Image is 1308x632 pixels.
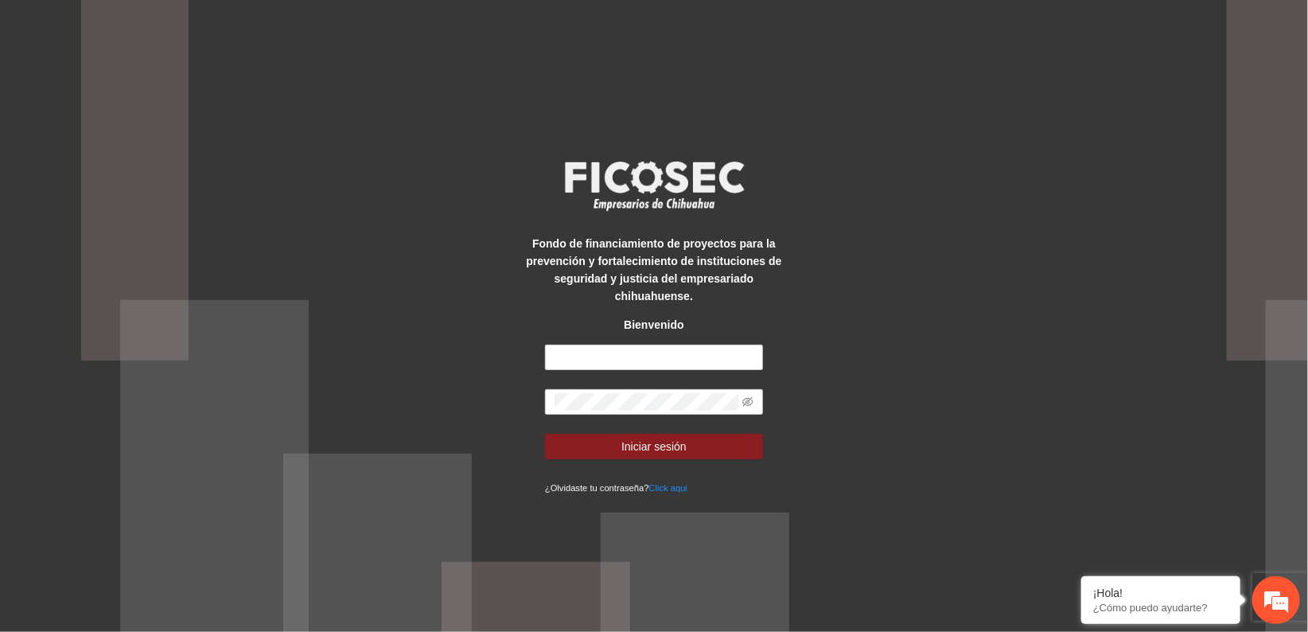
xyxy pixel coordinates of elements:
[621,438,687,455] span: Iniciar sesión
[649,483,688,493] a: Click aqui
[545,434,763,459] button: Iniciar sesión
[624,318,683,331] strong: Bienvenido
[545,483,687,493] small: ¿Olvidaste tu contraseña?
[1093,602,1228,614] p: ¿Cómo puedo ayudarte?
[526,237,781,302] strong: Fondo de financiamiento de proyectos para la prevención y fortalecimiento de instituciones de seg...
[742,396,753,408] span: eye-invisible
[555,156,753,215] img: logo
[1093,587,1228,599] div: ¡Hola!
